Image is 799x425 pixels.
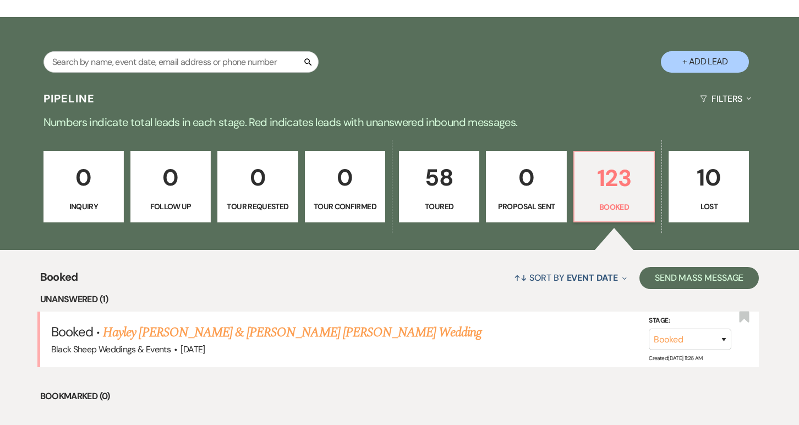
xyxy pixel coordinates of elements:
p: Lost [676,200,742,212]
p: 58 [406,159,472,196]
button: + Add Lead [661,51,749,73]
button: Filters [696,84,756,113]
p: Tour Confirmed [312,200,378,212]
label: Stage: [649,315,731,327]
button: Send Mass Message [639,267,759,289]
li: Bookmarked (0) [40,389,759,404]
p: Tour Requested [225,200,291,212]
span: Event Date [567,272,618,284]
p: 0 [312,159,378,196]
p: 0 [493,159,559,196]
p: Numbers indicate total leads in each stage. Red indicates leads with unanswered inbound messages. [3,113,796,131]
a: 0Tour Requested [217,151,298,222]
span: ↑↓ [514,272,527,284]
a: 0Proposal Sent [486,151,566,222]
p: Toured [406,200,472,212]
a: 10Lost [669,151,749,222]
a: 0Follow Up [130,151,211,222]
a: 58Toured [399,151,479,222]
span: Black Sheep Weddings & Events [51,344,171,355]
p: Inquiry [51,200,117,212]
p: Follow Up [138,200,204,212]
p: Booked [581,201,647,213]
p: Proposal Sent [493,200,559,212]
input: Search by name, event date, email address or phone number [43,51,319,73]
span: Booked [51,323,93,340]
h3: Pipeline [43,91,95,106]
a: 123Booked [573,151,655,222]
button: Sort By Event Date [510,263,631,292]
a: 0Tour Confirmed [305,151,385,222]
span: Created: [DATE] 11:26 AM [649,355,702,362]
p: 0 [138,159,204,196]
li: Unanswered (1) [40,292,759,307]
span: Booked [40,269,78,292]
span: [DATE] [180,344,205,355]
p: 10 [676,159,742,196]
p: 123 [581,160,647,197]
a: 0Inquiry [43,151,124,222]
p: 0 [225,159,291,196]
p: 0 [51,159,117,196]
a: Hayley [PERSON_NAME] & [PERSON_NAME] [PERSON_NAME] Wedding [103,323,481,342]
